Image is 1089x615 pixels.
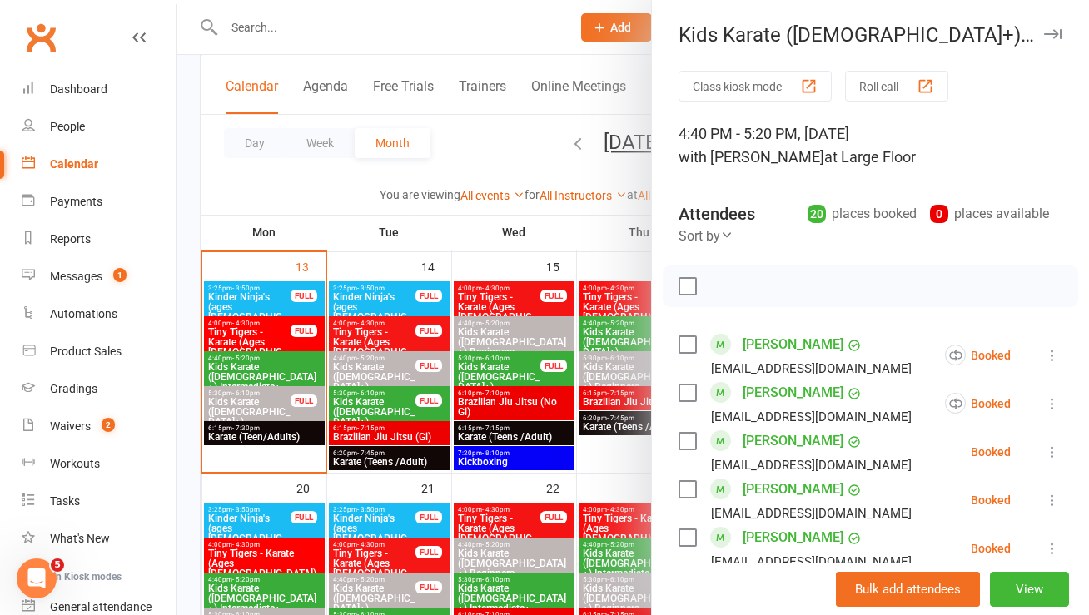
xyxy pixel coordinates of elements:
[679,71,832,102] button: Class kiosk mode
[22,258,176,295] a: Messages 1
[50,457,100,470] div: Workouts
[102,418,115,432] span: 2
[679,226,733,247] div: Sort by
[22,108,176,146] a: People
[971,494,1011,506] div: Booked
[50,82,107,96] div: Dashboard
[971,446,1011,458] div: Booked
[836,572,980,607] button: Bulk add attendees
[652,23,1089,47] div: Kids Karate ([DEMOGRAPHIC_DATA]+) Intermediate+
[50,494,80,508] div: Tasks
[20,17,62,58] a: Clubworx
[50,600,152,613] div: General attendance
[22,221,176,258] a: Reports
[824,148,916,166] span: at Large Floor
[50,157,98,171] div: Calendar
[50,532,110,545] div: What's New
[679,122,1062,169] div: 4:40 PM - 5:20 PM, [DATE]
[711,406,912,428] div: [EMAIL_ADDRESS][DOMAIN_NAME]
[945,345,1011,365] div: Booked
[22,183,176,221] a: Payments
[22,71,176,108] a: Dashboard
[50,120,85,133] div: People
[743,428,843,454] a: [PERSON_NAME]
[930,205,948,223] div: 0
[971,543,1011,554] div: Booked
[743,524,843,551] a: [PERSON_NAME]
[51,558,64,572] span: 5
[930,202,1049,226] div: places available
[679,148,824,166] span: with [PERSON_NAME]
[50,419,91,433] div: Waivers
[945,393,1011,414] div: Booked
[711,358,912,379] div: [EMAIL_ADDRESS][DOMAIN_NAME]
[808,202,917,226] div: places booked
[113,268,127,282] span: 1
[17,558,57,598] iframe: Intercom live chat
[711,503,912,524] div: [EMAIL_ADDRESS][DOMAIN_NAME]
[22,483,176,520] a: Tasks
[679,202,755,226] div: Attendees
[22,295,176,333] a: Automations
[743,476,843,503] a: [PERSON_NAME]
[22,370,176,408] a: Gradings
[50,195,102,208] div: Payments
[990,572,1069,607] button: View
[22,146,176,183] a: Calendar
[50,382,97,395] div: Gradings
[743,379,843,406] a: [PERSON_NAME]
[50,270,102,283] div: Messages
[711,551,912,573] div: [EMAIL_ADDRESS][DOMAIN_NAME]
[50,345,122,358] div: Product Sales
[743,331,843,358] a: [PERSON_NAME]
[22,333,176,370] a: Product Sales
[22,445,176,483] a: Workouts
[845,71,948,102] button: Roll call
[22,520,176,558] a: What's New
[50,232,91,246] div: Reports
[50,307,117,320] div: Automations
[22,408,176,445] a: Waivers 2
[808,205,826,223] div: 20
[711,454,912,476] div: [EMAIL_ADDRESS][DOMAIN_NAME]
